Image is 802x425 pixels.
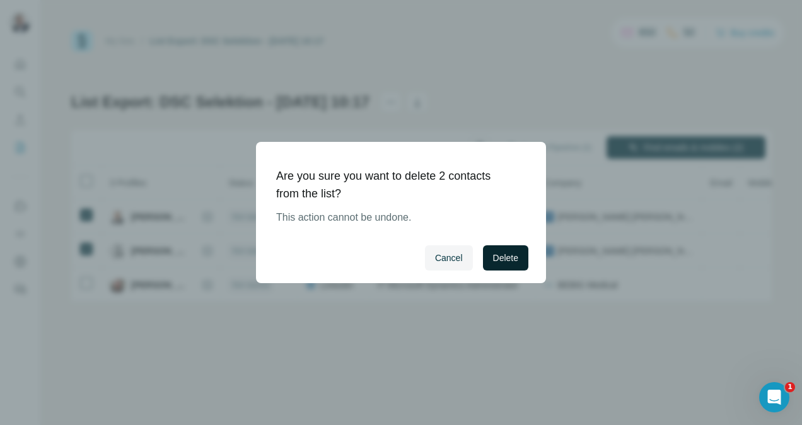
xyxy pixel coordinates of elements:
span: Delete [493,252,518,264]
p: This action cannot be undone. [276,210,516,225]
iframe: Intercom live chat [759,382,789,412]
button: Delete [483,245,528,271]
button: Cancel [425,245,473,271]
span: 1 [785,382,795,392]
h1: Are you sure you want to delete 2 contacts from the list? [276,167,516,202]
span: Cancel [435,252,463,264]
